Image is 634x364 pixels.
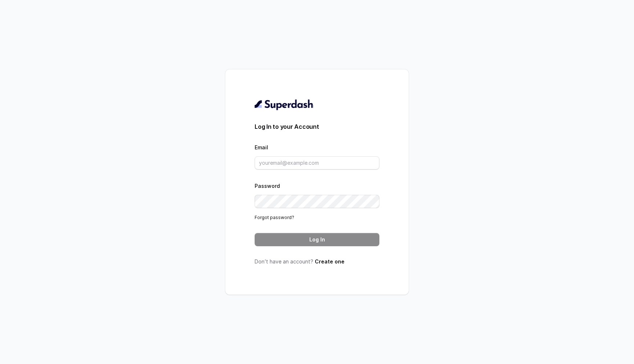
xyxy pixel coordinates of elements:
[255,156,379,170] input: youremail@example.com
[255,183,280,189] label: Password
[255,233,379,246] button: Log In
[255,99,314,110] img: light.svg
[315,258,345,265] a: Create one
[255,144,268,150] label: Email
[255,122,379,131] h3: Log In to your Account
[255,258,379,265] p: Don’t have an account?
[255,215,294,220] a: Forgot password?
